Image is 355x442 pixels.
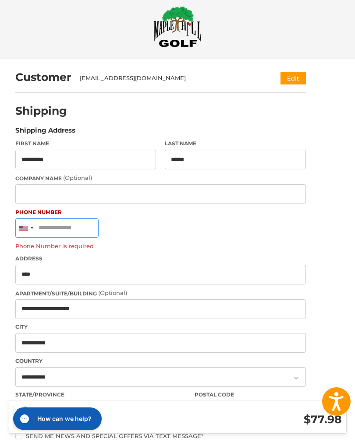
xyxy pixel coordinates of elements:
[15,289,306,298] label: Apartment/Suite/Building
[15,140,156,147] label: First Name
[15,357,306,365] label: Country
[15,323,306,331] label: City
[15,432,306,439] label: Send me news and special offers via text message*
[280,72,306,84] button: Edit
[15,391,186,399] label: State/Province
[63,174,92,181] small: (Optional)
[15,255,306,263] label: Address
[16,219,36,238] div: United States: +1
[15,104,67,118] h2: Shipping
[98,289,127,296] small: (Optional)
[15,174,306,182] label: Company Name
[9,404,104,433] iframe: Gorgias live chat messenger
[153,6,202,47] img: Maple Hill Golf
[195,391,306,399] label: Postal Code
[165,140,306,147] label: Last Name
[15,126,75,140] legend: Shipping Address
[193,413,342,426] h3: $77.98
[15,242,306,249] label: Phone Number is required
[15,208,306,216] label: Phone Number
[15,70,71,84] h2: Customer
[80,74,263,83] div: [EMAIL_ADDRESS][DOMAIN_NAME]
[44,410,193,421] h3: 3 Items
